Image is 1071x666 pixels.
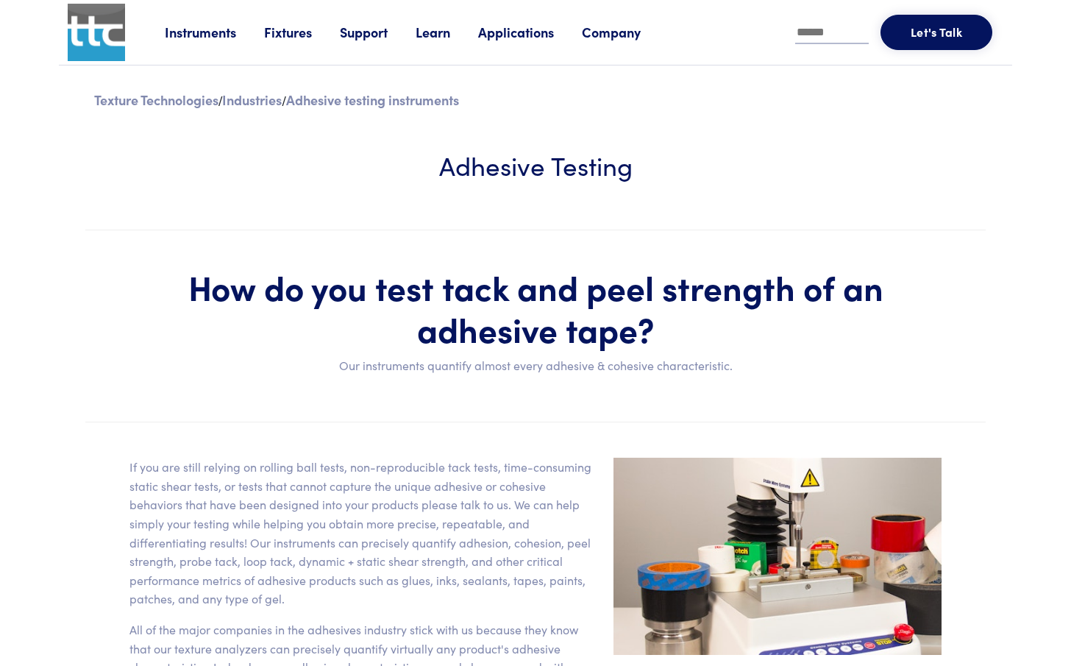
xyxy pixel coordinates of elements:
[129,458,596,609] p: If you are still relying on rolling ball tests, non-reproducible tack tests, time-consuming stati...
[129,146,942,183] h3: Adhesive Testing
[286,91,459,109] p: Adhesive testing instruments
[478,23,582,41] a: Applications
[129,356,942,375] p: Our instruments quantify almost every adhesive & cohesive characteristic.
[880,15,992,50] button: Let's Talk
[340,23,416,41] a: Support
[68,4,125,61] img: ttc_logo_1x1_v1.0.png
[416,23,478,41] a: Learn
[129,266,942,350] h1: How do you test tack and peel strength of an adhesive tape?
[94,91,218,109] a: Texture Technologies
[264,23,340,41] a: Fixtures
[582,23,669,41] a: Company
[613,458,942,655] img: adhesives-v1.0.jpg
[165,23,264,41] a: Instruments
[85,89,986,111] div: / /
[222,91,282,109] a: Industries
